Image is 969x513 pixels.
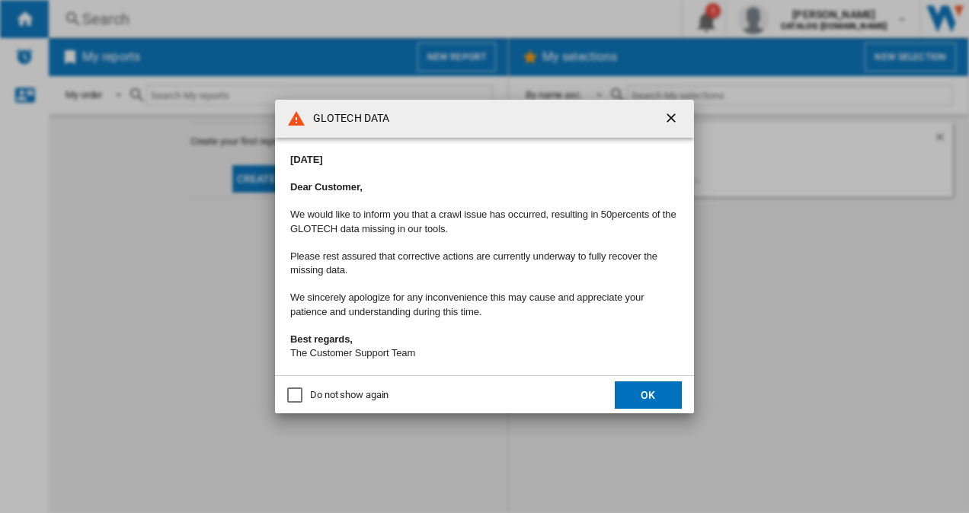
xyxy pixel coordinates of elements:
[657,104,688,134] button: getI18NText('BUTTONS.CLOSE_DIALOG')
[287,388,389,403] md-checkbox: Do not show again
[290,181,363,193] b: Dear Customer,
[615,381,682,409] button: OK
[290,333,353,345] b: Best regards,
[310,388,389,402] div: Do not show again
[290,347,415,358] font: The Customer Support Team
[290,154,322,165] b: [DATE]
[290,250,657,276] font: Please rest assured that corrective actions are currently underway to fully recover the missing d...
[305,111,389,126] h4: GLOTECH DATA
[664,110,682,129] ng-md-icon: getI18NText('BUTTONS.CLOSE_DIALOG')
[290,209,676,234] span: We would like to inform you that a crawl issue has occurred, resulting in 50percents of the GLOTE...
[290,292,644,317] font: We sincerely apologize for any inconvenience this may cause and appreciate your patience and unde...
